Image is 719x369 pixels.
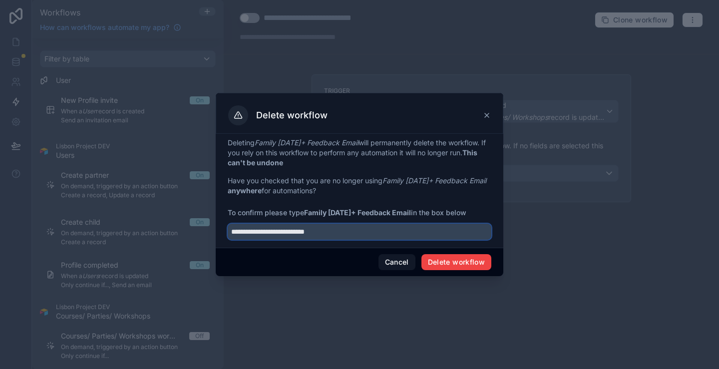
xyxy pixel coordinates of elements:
[228,138,491,168] p: Deleting will permanently delete the workflow. If you rely on this workflow to perform any automa...
[256,109,328,121] h3: Delete workflow
[382,176,486,185] em: Family [DATE]+ Feedback Email
[304,208,411,217] strong: Family [DATE]+ Feedback Email
[228,176,491,196] p: Have you checked that you are no longer using for automations?
[255,138,359,147] em: Family [DATE]+ Feedback Email
[378,254,415,270] button: Cancel
[228,186,262,195] strong: anywhere
[228,208,491,218] span: To confirm please type in the box below
[421,254,491,270] button: Delete workflow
